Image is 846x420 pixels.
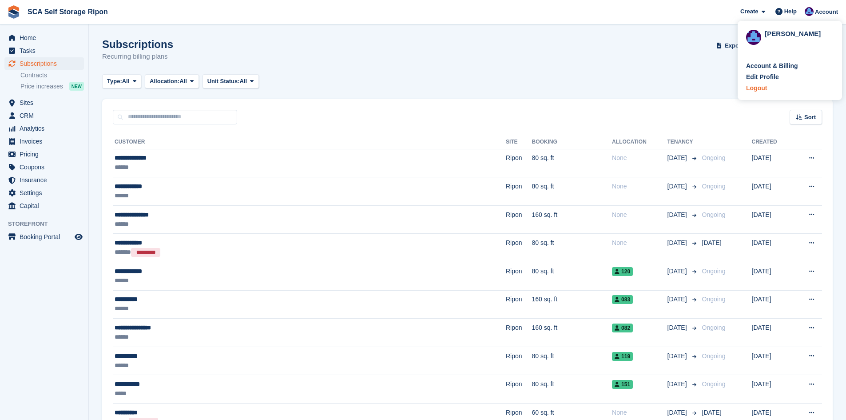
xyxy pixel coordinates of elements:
[207,77,240,86] span: Unit Status:
[113,135,506,149] th: Customer
[725,41,743,50] span: Export
[4,174,84,186] a: menu
[752,177,792,206] td: [DATE]
[752,375,792,404] td: [DATE]
[752,319,792,347] td: [DATE]
[4,161,84,173] a: menu
[746,72,779,82] div: Edit Profile
[702,154,726,161] span: Ongoing
[20,81,84,91] a: Price increases NEW
[612,295,633,304] span: 083
[667,135,699,149] th: Tenancy
[612,182,667,191] div: None
[667,210,689,220] span: [DATE]
[506,149,532,177] td: Ripon
[667,352,689,361] span: [DATE]
[20,71,84,80] a: Contracts
[20,57,73,70] span: Subscriptions
[506,319,532,347] td: Ripon
[506,234,532,262] td: Ripon
[20,174,73,186] span: Insurance
[506,375,532,404] td: Ripon
[702,352,726,360] span: Ongoing
[702,211,726,218] span: Ongoing
[752,262,792,291] td: [DATE]
[4,135,84,148] a: menu
[4,200,84,212] a: menu
[4,109,84,122] a: menu
[752,205,792,234] td: [DATE]
[702,183,726,190] span: Ongoing
[4,44,84,57] a: menu
[765,29,834,37] div: [PERSON_NAME]
[506,347,532,375] td: Ripon
[20,96,73,109] span: Sites
[107,77,122,86] span: Type:
[752,234,792,262] td: [DATE]
[612,324,633,332] span: 082
[667,267,689,276] span: [DATE]
[7,5,20,19] img: stora-icon-8386f47178a22dfd0bd8f6a31ec36ba5ce8667c1dd55bd0f319d3a0aa187defe.svg
[612,380,633,389] span: 151
[179,77,187,86] span: All
[506,205,532,234] td: Ripon
[532,262,612,291] td: 80 sq. ft
[4,122,84,135] a: menu
[715,38,754,53] button: Export
[612,210,667,220] div: None
[815,8,838,16] span: Account
[702,324,726,331] span: Ongoing
[150,77,179,86] span: Allocation:
[203,74,259,89] button: Unit Status: All
[612,238,667,248] div: None
[4,187,84,199] a: menu
[612,135,667,149] th: Allocation
[740,7,758,16] span: Create
[612,352,633,361] span: 119
[532,177,612,206] td: 80 sq. ft
[667,295,689,304] span: [DATE]
[73,232,84,242] a: Preview store
[20,231,73,243] span: Booking Portal
[24,4,111,19] a: SCA Self Storage Ripon
[746,72,834,82] a: Edit Profile
[20,148,73,160] span: Pricing
[702,409,722,416] span: [DATE]
[784,7,797,16] span: Help
[532,135,612,149] th: Booking
[122,77,130,86] span: All
[145,74,199,89] button: Allocation: All
[532,149,612,177] td: 80 sq. ft
[667,182,689,191] span: [DATE]
[667,238,689,248] span: [DATE]
[702,296,726,303] span: Ongoing
[8,220,88,228] span: Storefront
[667,153,689,163] span: [DATE]
[4,57,84,70] a: menu
[746,61,798,71] div: Account & Billing
[20,161,73,173] span: Coupons
[20,82,63,91] span: Price increases
[667,380,689,389] span: [DATE]
[612,267,633,276] span: 120
[20,187,73,199] span: Settings
[612,408,667,417] div: None
[506,135,532,149] th: Site
[667,323,689,332] span: [DATE]
[532,375,612,404] td: 80 sq. ft
[20,200,73,212] span: Capital
[4,231,84,243] a: menu
[102,52,173,62] p: Recurring billing plans
[805,7,814,16] img: Sarah Race
[746,84,834,93] a: Logout
[102,38,173,50] h1: Subscriptions
[240,77,247,86] span: All
[752,347,792,375] td: [DATE]
[532,290,612,319] td: 160 sq. ft
[752,149,792,177] td: [DATE]
[506,177,532,206] td: Ripon
[804,113,816,122] span: Sort
[752,135,792,149] th: Created
[532,319,612,347] td: 160 sq. ft
[532,234,612,262] td: 80 sq. ft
